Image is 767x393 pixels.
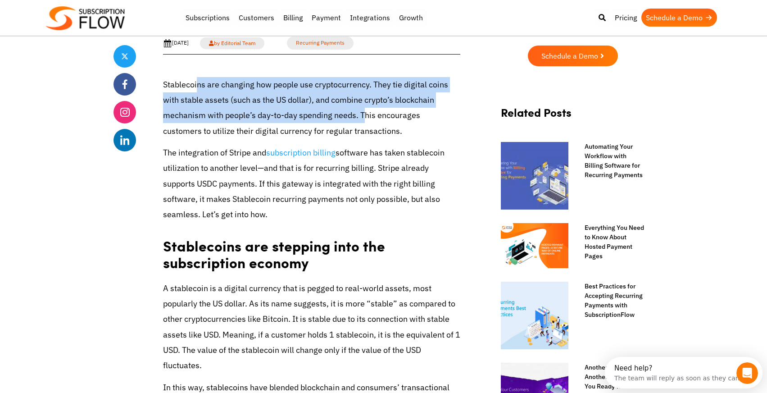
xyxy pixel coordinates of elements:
[501,223,568,268] img: Hosted-Payment-pages
[395,9,427,27] a: Growth
[279,9,307,27] a: Billing
[501,142,568,210] img: Billing Software for Recurring Payments
[181,9,234,27] a: Subscriptions
[576,282,645,320] a: Best Practices for Accepting Recurring Payments with SubscriptionFlow
[9,15,135,24] div: The team will reply as soon as they can
[345,9,395,27] a: Integrations
[736,362,758,384] iframe: Intercom live chat
[287,37,354,50] a: Recurring Payments
[163,145,460,222] p: The integration of Stripe and software has taken stablecoin utilization to another level—and that...
[610,9,641,27] a: Pricing
[266,147,336,158] a: subscription billing
[163,77,460,139] p: Stablecoins are changing how people use cryptocurrency. They tie digital coins with stable assets...
[501,282,568,349] img: recurring payments best practices
[46,6,125,30] img: Subscriptionflow
[200,37,264,49] a: by Editorial Team
[163,235,385,273] strong: Stablecoins are stepping into the subscription economy
[163,281,460,373] p: A stablecoin is a digital currency that is pegged to real-world assets, most popularly the US dol...
[576,223,645,261] a: Everything You Need to Know About Hosted Payment Pages
[641,9,717,27] a: Schedule a Demo
[528,46,618,66] a: Schedule a Demo
[605,357,762,388] iframe: Intercom live chat discovery launcher
[576,142,645,180] a: Automating Your Workflow with Billing Software for Recurring Payments
[501,106,645,128] h2: Related Posts
[234,9,279,27] a: Customers
[307,9,345,27] a: Payment
[163,39,189,48] div: [DATE]
[541,52,598,59] span: Schedule a Demo
[4,4,161,28] div: Open Intercom Messenger
[9,8,135,15] div: Need help?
